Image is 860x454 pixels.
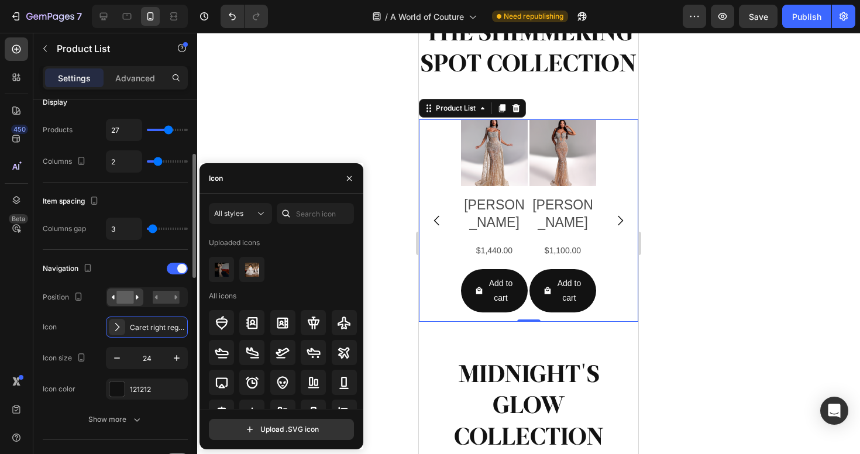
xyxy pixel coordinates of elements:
[43,322,57,332] div: Icon
[43,194,101,209] div: Item spacing
[221,5,268,28] div: Undo/Redo
[782,5,831,28] button: Publish
[209,291,236,301] div: All icons
[385,11,388,23] span: /
[58,72,91,84] p: Settings
[209,419,354,440] button: Upload .SVG icon
[115,72,155,84] p: Advanced
[43,409,188,430] button: Show more
[43,261,95,277] div: Navigation
[130,384,185,395] div: 121212
[106,218,142,239] input: Auto
[77,9,82,23] p: 7
[43,350,88,366] div: Icon size
[419,33,638,454] iframe: Design area
[43,290,85,305] div: Position
[106,119,142,140] input: Auto
[390,11,464,23] span: A World of Couture
[43,97,67,108] div: Display
[277,203,354,224] input: Search icon
[504,11,563,22] span: Need republishing
[5,5,87,28] button: 7
[11,125,28,134] div: 450
[209,173,223,184] div: Icon
[43,223,86,234] div: Columns gap
[43,154,88,170] div: Columns
[209,203,272,224] button: All styles
[43,125,73,135] div: Products
[214,209,243,218] span: All styles
[9,214,28,223] div: Beta
[820,397,848,425] div: Open Intercom Messenger
[209,233,260,252] div: Uploaded icons
[106,151,142,172] input: Auto
[244,424,319,435] div: Upload .SVG icon
[88,414,143,425] div: Show more
[792,11,821,23] div: Publish
[130,322,185,333] div: Caret right regular
[43,384,75,394] div: Icon color
[57,42,156,56] p: Product List
[739,5,778,28] button: Save
[749,12,768,22] span: Save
